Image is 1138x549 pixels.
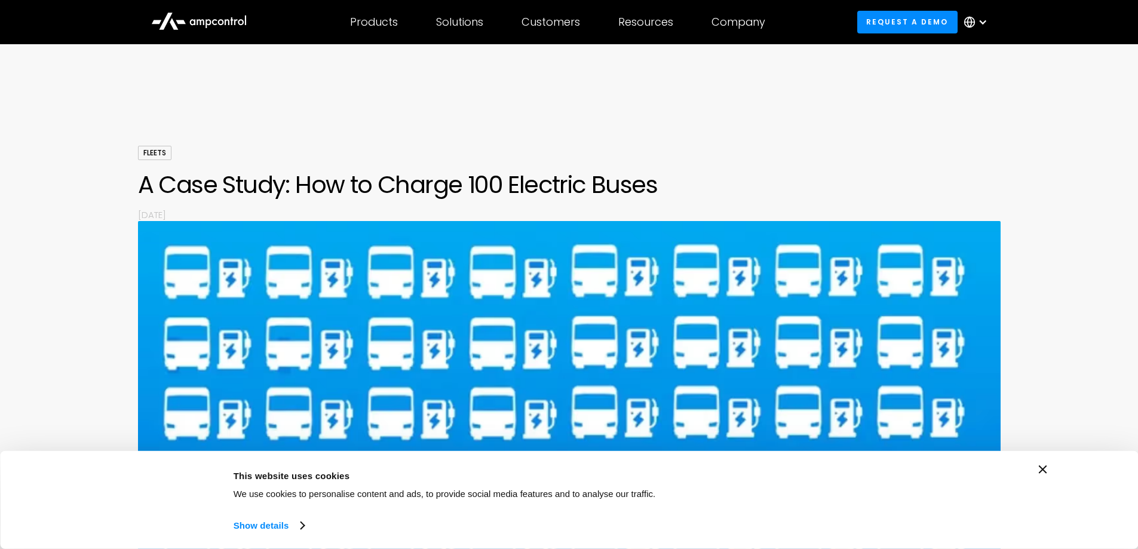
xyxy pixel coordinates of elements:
[436,16,483,29] div: Solutions
[857,11,958,33] a: Request a demo
[138,146,171,160] div: Fleets
[1039,465,1047,474] button: Close banner
[234,517,304,535] a: Show details
[234,468,819,483] div: This website uses cookies
[711,16,765,29] div: Company
[522,16,580,29] div: Customers
[618,16,673,29] div: Resources
[350,16,398,29] div: Products
[846,465,1017,500] button: Okay
[138,208,1001,221] p: [DATE]
[138,170,1001,199] h1: A Case Study: How to Charge 100 Electric Buses
[234,489,656,499] span: We use cookies to personalise content and ads, to provide social media features and to analyse ou...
